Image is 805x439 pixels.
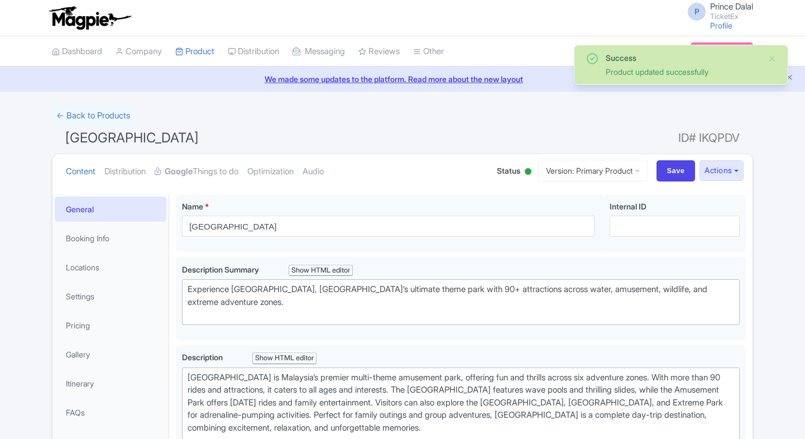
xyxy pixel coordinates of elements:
[165,165,193,178] strong: Google
[46,6,133,30] img: logo-ab69f6fb50320c5b225c76a69d11143b.png
[55,371,166,396] a: Itinerary
[606,66,759,78] div: Product updated successfully
[657,160,696,182] input: Save
[523,164,534,181] div: Active
[65,130,199,146] span: [GEOGRAPHIC_DATA]
[252,352,317,364] div: Show HTML editor
[247,154,294,189] a: Optimization
[289,265,353,276] div: Show HTML editor
[497,165,520,176] span: Status
[182,352,224,362] span: Description
[785,72,794,85] button: Close announcement
[182,265,261,274] span: Description Summary
[610,202,646,211] span: Internal ID
[228,36,279,67] a: Distribution
[55,342,166,367] a: Gallery
[768,52,777,65] button: Close
[52,36,102,67] a: Dashboard
[358,36,400,67] a: Reviews
[688,3,706,21] span: P
[678,127,740,149] span: ID# IKQPDV
[52,105,135,127] a: ← Back to Products
[55,226,166,251] a: Booking Info
[413,36,444,67] a: Other
[55,400,166,425] a: FAQs
[55,313,166,338] a: Pricing
[104,154,146,189] a: Distribution
[116,36,162,67] a: Company
[606,52,759,64] div: Success
[681,2,753,20] a: P Prince Dalal TicketEx
[710,1,753,12] span: Prince Dalal
[7,73,798,85] a: We made some updates to the platform. Read more about the new layout
[710,21,732,30] a: Profile
[293,36,345,67] a: Messaging
[691,42,753,59] a: Subscription
[175,36,214,67] a: Product
[55,284,166,309] a: Settings
[699,160,744,181] button: Actions
[710,13,753,20] small: TicketEx
[182,202,203,211] span: Name
[55,255,166,280] a: Locations
[55,197,166,222] a: General
[155,154,238,189] a: GoogleThings to do
[66,154,95,189] a: Content
[188,283,734,321] div: Experience [GEOGRAPHIC_DATA], [GEOGRAPHIC_DATA]’s ultimate theme park with 90+ attractions across...
[538,160,648,182] a: Version: Primary Product
[303,154,324,189] a: Audio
